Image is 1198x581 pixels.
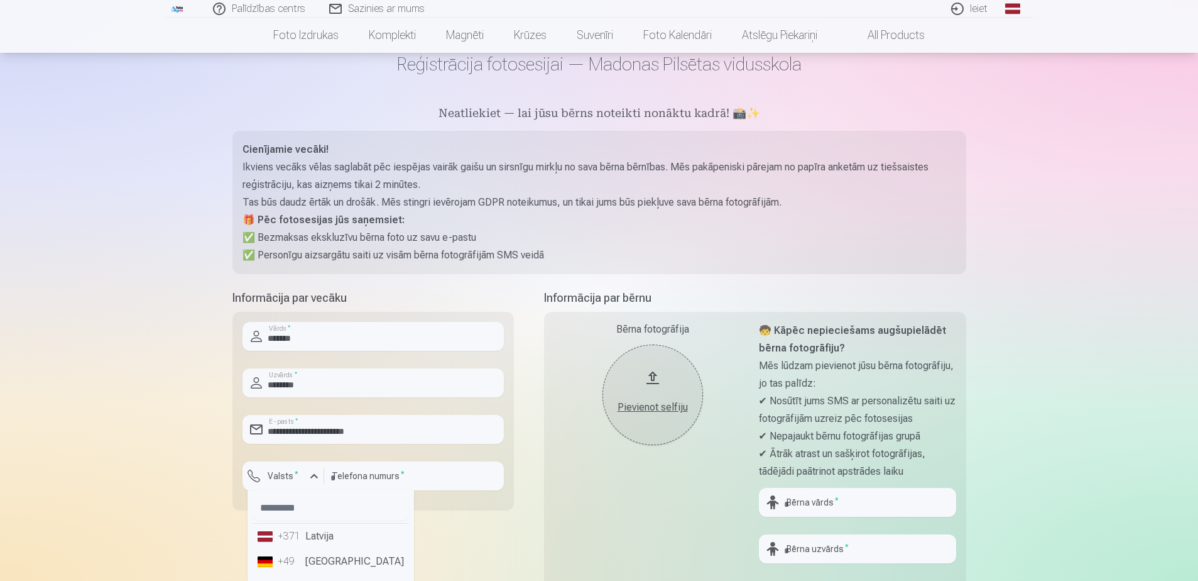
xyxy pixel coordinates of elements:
h5: Neatliekiet — lai jūsu bērns noteikti nonāktu kadrā! 📸✨ [232,106,966,123]
div: Pievienot selfiju [615,400,690,415]
a: Foto kalendāri [628,18,727,53]
a: Komplekti [354,18,431,53]
a: Suvenīri [562,18,628,53]
div: Bērna fotogrāfija [554,322,751,337]
h5: Informācija par vecāku [232,289,514,307]
p: ✅ Bezmaksas ekskluzīvu bērna foto uz savu e-pastu [242,229,956,246]
button: Pievienot selfiju [602,345,703,445]
div: +371 [278,529,303,544]
a: Foto izdrukas [258,18,354,53]
h1: Reģistrācija fotosesijai — Madonas Pilsētas vidusskola [232,53,966,75]
a: Atslēgu piekariņi [727,18,832,53]
a: Krūzes [499,18,562,53]
strong: Cienījamie vecāki! [242,143,329,155]
p: ✔ Ātrāk atrast un sašķirot fotogrāfijas, tādējādi paātrinot apstrādes laiku [759,445,956,480]
img: /fa1 [171,5,185,13]
a: Magnēti [431,18,499,53]
li: Latvija [253,524,409,549]
p: Mēs lūdzam pievienot jūsu bērna fotogrāfiju, jo tas palīdz: [759,357,956,392]
p: Ikviens vecāks vēlas saglabāt pēc iespējas vairāk gaišu un sirsnīgu mirkļu no sava bērna bērnības... [242,158,956,194]
button: Valsts* [242,462,324,490]
div: +49 [278,554,303,569]
a: All products [832,18,940,53]
li: [GEOGRAPHIC_DATA] [253,549,409,574]
label: Valsts [263,470,303,482]
p: ✅ Personīgu aizsargātu saiti uz visām bērna fotogrāfijām SMS veidā [242,246,956,264]
p: ✔ Nosūtīt jums SMS ar personalizētu saiti uz fotogrāfijām uzreiz pēc fotosesijas [759,392,956,428]
p: Tas būs daudz ērtāk un drošāk. Mēs stingri ievērojam GDPR noteikumus, un tikai jums būs piekļuve ... [242,194,956,211]
strong: 🎁 Pēc fotosesijas jūs saņemsiet: [242,214,405,226]
strong: 🧒 Kāpēc nepieciešams augšupielādēt bērna fotogrāfiju? [759,324,946,354]
h5: Informācija par bērnu [544,289,966,307]
p: ✔ Nepajaukt bērnu fotogrāfijas grupā [759,428,956,445]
